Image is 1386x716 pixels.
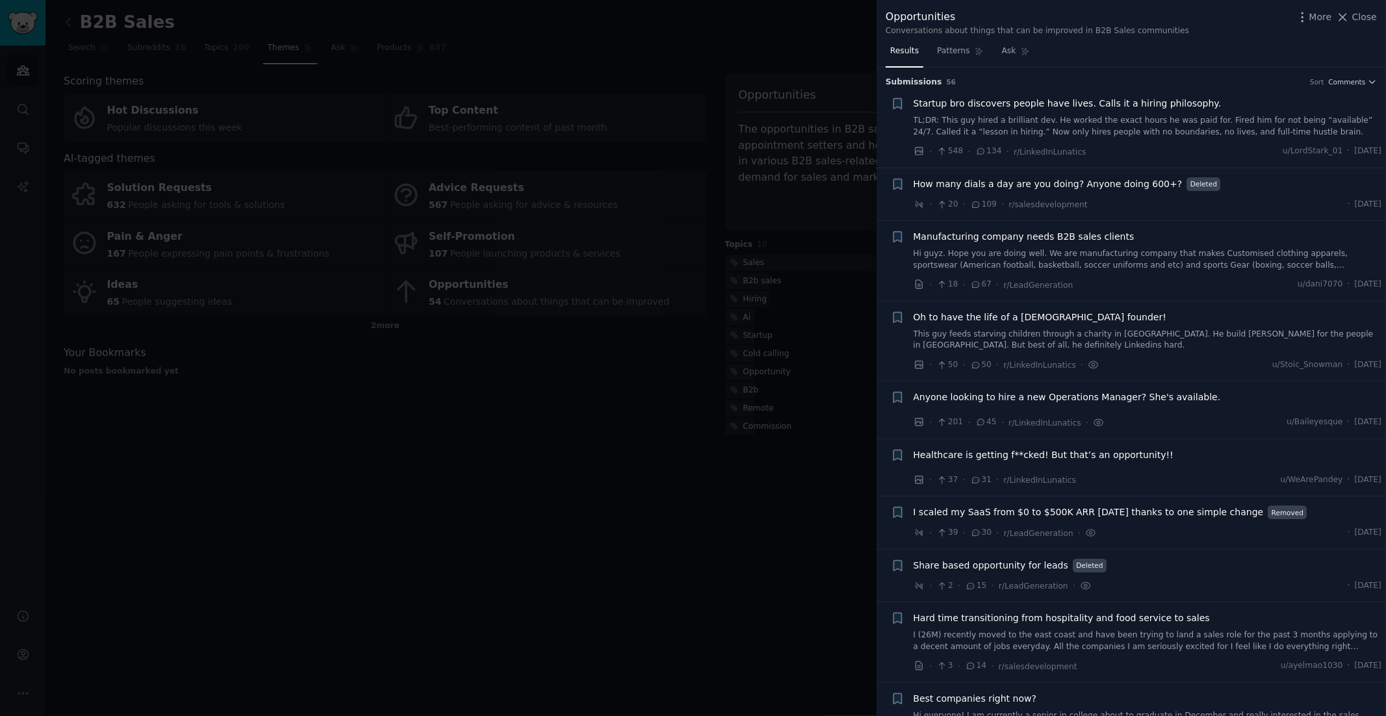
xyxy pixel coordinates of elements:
[1008,418,1081,428] span: r/LinkedInLunatics
[914,97,1222,110] a: Startup bro discovers people have lives. Calls it a hiring philosophy.
[1355,199,1381,211] span: [DATE]
[997,41,1034,68] a: Ask
[991,579,994,593] span: ·
[963,358,966,372] span: ·
[968,416,970,429] span: ·
[963,473,966,487] span: ·
[1296,10,1332,24] button: More
[914,390,1221,404] a: Anyone looking to hire a new Operations Manager? She's available.
[936,527,958,539] span: 39
[929,659,932,673] span: ·
[1348,146,1350,157] span: ·
[1348,199,1350,211] span: ·
[1348,660,1350,672] span: ·
[1280,474,1342,486] span: u/WeArePandey
[1355,527,1381,539] span: [DATE]
[1348,580,1350,592] span: ·
[958,659,960,673] span: ·
[914,115,1382,138] a: TL;DR: This guy hired a brilliant dev. He worked the exact hours he was paid for. Fired him for n...
[996,278,999,292] span: ·
[1187,177,1220,191] span: Deleted
[970,359,992,371] span: 50
[1086,416,1088,429] span: ·
[1348,527,1350,539] span: ·
[1329,77,1377,86] button: Comments
[996,473,999,487] span: ·
[1007,145,1009,159] span: ·
[914,505,1264,519] a: I scaled my SaaS from $0 to $500K ARR [DATE] thanks to one simple change
[970,199,997,211] span: 109
[1073,559,1107,572] span: Deleted
[996,526,999,540] span: ·
[936,146,963,157] span: 548
[1283,146,1343,157] span: u/LordStark_01
[886,41,923,68] a: Results
[970,527,992,539] span: 30
[1081,358,1083,372] span: ·
[1073,579,1075,593] span: ·
[975,146,1002,157] span: 134
[1355,359,1381,371] span: [DATE]
[914,329,1382,352] a: This guy feeds starving children through a charity in [GEOGRAPHIC_DATA]. He build [PERSON_NAME] f...
[1001,416,1004,429] span: ·
[936,279,958,290] span: 18
[929,358,932,372] span: ·
[1355,660,1381,672] span: [DATE]
[1355,146,1381,157] span: [DATE]
[1329,77,1366,86] span: Comments
[1008,200,1087,209] span: r/salesdevelopment
[886,77,942,88] span: Submission s
[937,45,969,57] span: Patterns
[914,248,1382,271] a: Hi guyz. Hope you are doing well. We are manufacturing company that makes Customised clothing app...
[914,230,1135,244] a: Manufacturing company needs B2B sales clients
[1352,10,1377,24] span: Close
[999,662,1077,671] span: r/salesdevelopment
[929,579,932,593] span: ·
[929,145,932,159] span: ·
[936,580,953,592] span: 2
[1004,361,1076,370] span: r/LinkedInLunatics
[886,9,1189,25] div: Opportunities
[1004,529,1073,538] span: r/LeadGeneration
[929,198,932,211] span: ·
[890,45,919,57] span: Results
[1355,580,1381,592] span: [DATE]
[963,278,966,292] span: ·
[1310,77,1324,86] div: Sort
[1336,10,1377,24] button: Close
[929,416,932,429] span: ·
[999,582,1068,591] span: r/LeadGeneration
[965,580,986,592] span: 15
[914,311,1167,324] a: Oh to have the life of a [DEMOGRAPHIC_DATA] founder!
[947,78,956,86] span: 56
[1077,526,1080,540] span: ·
[914,559,1069,572] a: Share based opportunity for leads
[936,359,958,371] span: 50
[1309,10,1332,24] span: More
[1355,474,1381,486] span: [DATE]
[958,579,960,593] span: ·
[914,611,1210,625] a: Hard time transitioning from hospitality and food service to sales
[914,177,1183,191] a: How many dials a day are you doing? Anyone doing 600+?
[970,279,992,290] span: 67
[996,358,999,372] span: ·
[932,41,988,68] a: Patterns
[1002,45,1016,57] span: Ask
[963,526,966,540] span: ·
[1004,476,1076,485] span: r/LinkedInLunatics
[1348,416,1350,428] span: ·
[1287,416,1342,428] span: u/Baileyesque
[1348,474,1350,486] span: ·
[914,448,1174,462] a: Healthcare is getting f**cked! But that’s an opportunity!!
[965,660,986,672] span: 14
[963,198,966,211] span: ·
[914,692,1037,706] a: Best companies right now?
